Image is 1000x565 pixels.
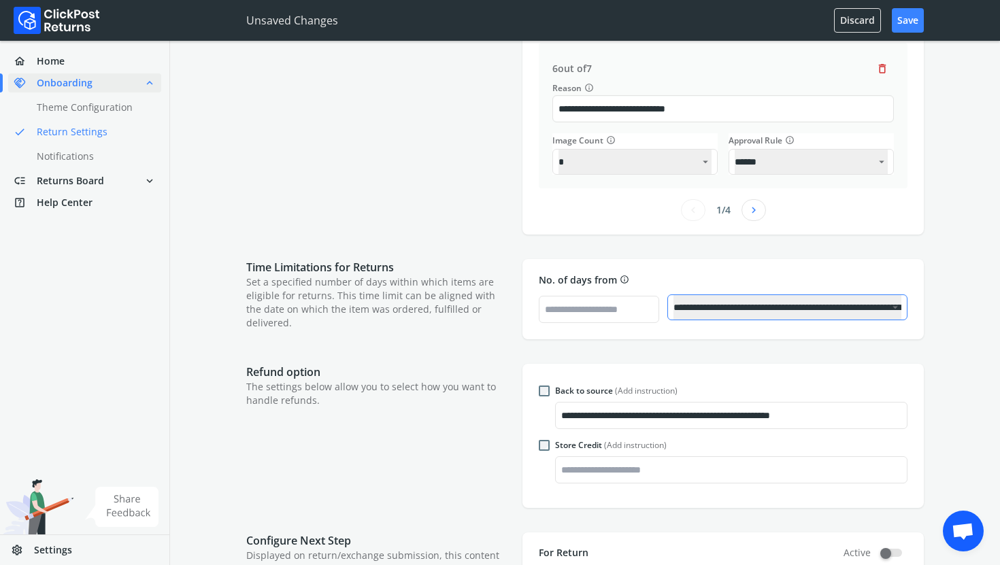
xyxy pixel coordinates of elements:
button: info [617,273,629,288]
span: (Add instruction) [604,439,667,451]
span: Returns Board [37,174,104,188]
span: expand_more [144,171,156,190]
span: settings [11,541,34,560]
div: Approval Rule [729,133,894,148]
button: info [603,133,616,148]
span: Active [844,546,871,560]
div: Image Count [552,133,718,148]
a: doneReturn Settings [8,122,178,141]
p: No. of days from [539,273,907,288]
button: Save [892,8,924,33]
span: low_priority [14,171,37,190]
span: chevron_right [748,201,760,220]
a: help_centerHelp Center [8,193,161,212]
img: Logo [14,7,100,34]
span: Home [37,54,65,68]
span: help_center [14,193,37,212]
label: Reason [552,81,894,95]
span: done [14,122,26,141]
div: Back to source [555,386,678,396]
span: 1 / 4 [716,203,731,217]
span: expand_less [144,73,156,92]
img: share feedback [85,487,159,527]
p: For Return [539,546,588,560]
p: Configure Next Step [246,532,509,549]
span: handshake [14,73,37,92]
span: info [620,273,629,286]
p: Time Limitations for Returns [246,259,509,275]
button: chevron_right [741,199,766,221]
span: delete [876,59,888,78]
span: info [606,133,616,147]
span: info [785,133,795,147]
button: info [782,133,795,148]
span: Onboarding [37,76,93,90]
span: home [14,52,37,71]
p: Set a specified number of days within which items are eligible for returns. This time limit can b... [246,275,509,330]
button: delete [871,56,894,81]
button: Reason [582,81,594,95]
span: 6 out of 7 [552,62,592,75]
span: (Add instruction) [615,385,678,396]
span: chevron_left [687,201,699,220]
button: Discard [834,8,881,33]
a: Notifications [8,147,178,166]
a: homeHome [8,52,161,71]
span: Help Center [37,196,93,209]
span: Settings [34,543,72,557]
p: The settings below allow you to select how you want to handle refunds. [246,380,509,407]
span: info [584,81,594,95]
a: Open chat [943,511,984,551]
div: Store Credit [555,440,667,451]
p: Unsaved Changes [246,12,338,29]
button: chevron_left [681,199,705,221]
a: Theme Configuration [8,98,178,117]
p: Refund option [246,364,509,380]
